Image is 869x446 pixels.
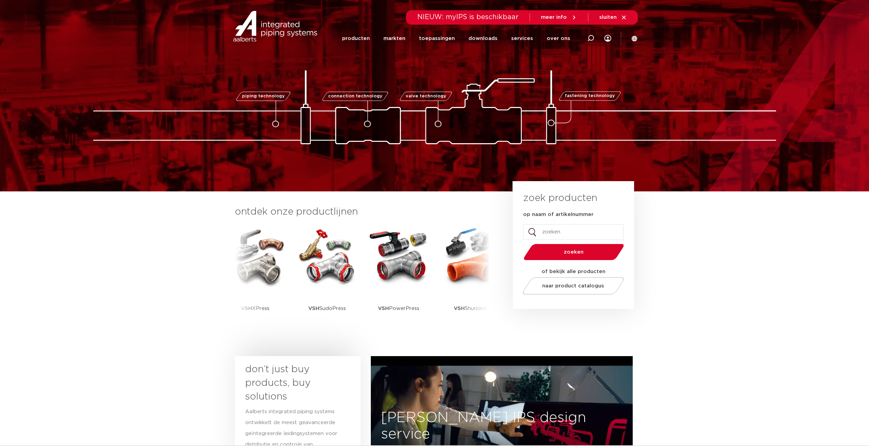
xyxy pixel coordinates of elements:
[565,94,615,98] span: fastening technology
[454,287,487,330] p: Shurjoint
[542,269,605,274] strong: of bekijk alle producten
[383,25,405,52] a: markten
[308,306,319,311] strong: VSH
[547,25,570,52] a: over ons
[440,226,501,330] a: VSHShurjoint
[419,25,455,52] a: toepassingen
[242,94,285,98] span: piping technology
[521,277,626,295] a: naar product catalogus
[241,306,252,311] strong: VSH
[521,243,627,261] button: zoeken
[406,94,446,98] span: valve technology
[541,14,577,21] a: meer info
[523,191,597,205] h3: zoek producten
[342,25,570,52] nav: Menu
[541,249,606,255] span: zoeken
[342,25,370,52] a: producten
[296,226,358,330] a: VSHSudoPress
[599,14,627,21] a: sluiten
[542,283,604,288] span: naar product catalogus
[245,363,338,404] h3: don’t just buy products, buy solutions
[599,15,617,20] span: sluiten
[541,15,567,20] span: meer info
[523,224,623,240] input: zoeken
[235,205,490,219] h3: ontdek onze productlijnen
[511,25,533,52] a: services
[308,287,346,330] p: SudoPress
[328,94,382,98] span: connection technology
[225,226,286,330] a: VSHXPress
[371,409,633,442] h3: [PERSON_NAME] IPS design service
[241,287,269,330] p: XPress
[368,226,430,330] a: VSHPowerPress
[523,211,593,218] label: op naam of artikelnummer
[454,306,465,311] strong: VSH
[378,306,389,311] strong: VSH
[417,14,519,21] span: NIEUW: myIPS is beschikbaar
[468,25,497,52] a: downloads
[378,287,419,330] p: PowerPress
